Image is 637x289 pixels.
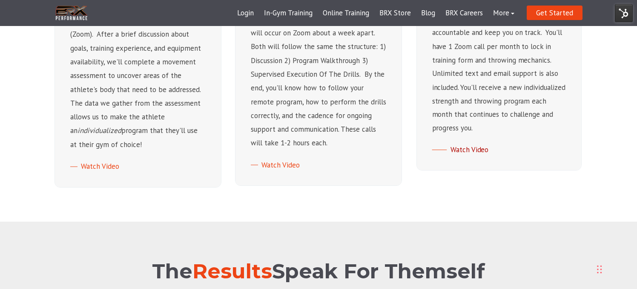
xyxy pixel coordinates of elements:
[259,3,318,23] a: In-Gym Training
[527,6,582,20] a: Get Started
[70,162,119,171] a: Watch Video
[511,197,637,289] iframe: Chat Widget
[251,160,300,170] a: Watch Video
[597,257,602,282] div: Drag
[488,3,519,23] a: More
[77,126,121,135] i: individualized
[440,3,488,23] a: BRX Careers
[318,3,374,23] a: Online Training
[232,3,259,23] a: Login
[232,3,519,23] div: Navigation Menu
[55,4,89,22] img: BRX Transparent Logo-2
[192,259,272,283] span: Results
[63,256,574,286] h1: The Speak For Themself
[374,3,416,23] a: BRX Store
[432,145,488,154] a: Watch Video
[416,3,440,23] a: Blog
[615,4,633,22] img: HubSpot Tools Menu Toggle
